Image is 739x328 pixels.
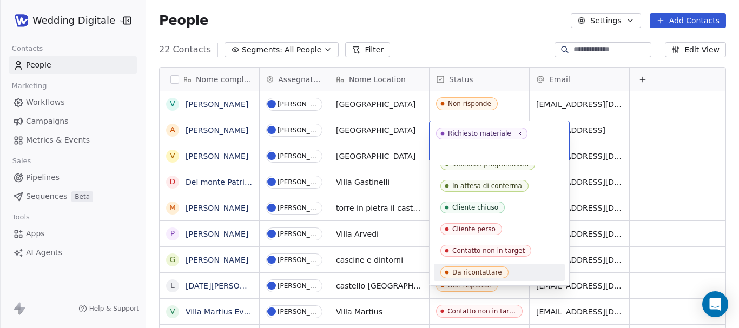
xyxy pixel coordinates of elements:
div: In attesa di conferma [452,182,522,190]
div: Da ricontattare [452,269,502,276]
div: Cliente perso [452,225,496,233]
div: Cliente chiuso [452,204,498,211]
div: Richiesto materiale [448,130,511,137]
div: Suggestions [434,69,565,281]
div: Contatto non in target [452,247,525,255]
